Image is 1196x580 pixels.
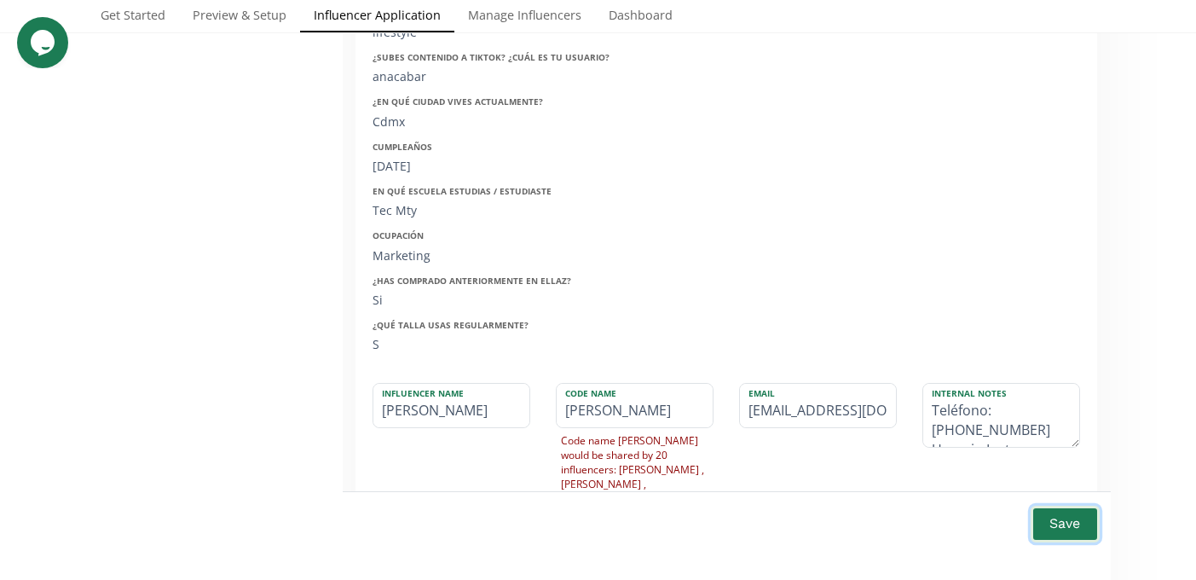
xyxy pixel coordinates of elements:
[1031,506,1099,542] button: Save
[373,384,512,399] label: Influencer Name
[373,185,552,197] strong: En qué escuela estudias / estudiaste
[373,96,543,107] strong: ¿En qué ciudad vives actualmente?
[373,275,571,287] strong: ¿Has comprado anteriormente en ellaz?
[373,247,652,264] div: Marketing
[373,336,652,353] div: S
[373,68,652,85] div: anacabar
[373,141,432,153] strong: Cumpleaños
[923,384,1062,399] label: Internal Notes
[373,292,652,309] div: Si
[373,319,529,331] strong: ¿Qué talla usas regularmente?
[373,158,652,175] div: [DATE]
[373,229,424,241] strong: Ocupación
[740,384,879,399] label: Email
[373,202,652,219] div: Tec Mty
[17,17,72,68] iframe: chat widget
[373,113,652,130] div: Cdmx
[923,384,1079,447] textarea: Teléfono: [PHONE_NUMBER] Usuario Instagram: anacabar ¿Qué tipo de contenido haces?: lifestyle ¿Su...
[373,51,610,63] strong: ¿Subes contenido a Tiktok? ¿Cuál es tu usuario?
[557,384,696,399] label: Code Name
